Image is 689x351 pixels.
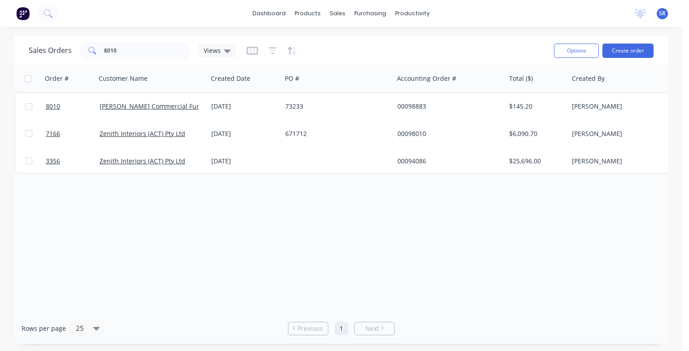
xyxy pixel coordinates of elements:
div: $25,696.00 [509,157,562,166]
span: 3356 [46,157,60,166]
a: 3356 [46,148,100,175]
div: purchasing [350,7,391,20]
input: Search... [104,42,192,60]
div: 00098883 [397,102,497,111]
div: products [290,7,325,20]
div: $6,090.70 [509,129,562,138]
a: [PERSON_NAME] Commercial Furniture [100,102,218,110]
div: 671712 [285,129,385,138]
div: [DATE] [211,129,278,138]
div: [PERSON_NAME] [572,102,672,111]
span: SR [659,9,666,18]
span: Views [204,46,221,55]
div: [DATE] [211,102,278,111]
div: Order # [45,74,69,83]
a: Page 1 is your current page [335,322,348,335]
a: dashboard [248,7,290,20]
div: [DATE] [211,157,278,166]
span: Previous [297,324,323,333]
a: Next page [355,324,394,333]
span: 7166 [46,129,60,138]
div: Created By [572,74,605,83]
div: productivity [391,7,434,20]
button: Create order [602,44,654,58]
ul: Pagination [284,322,398,335]
div: [PERSON_NAME] [572,157,672,166]
div: [PERSON_NAME] [572,129,672,138]
span: Rows per page [22,324,66,333]
div: Created Date [211,74,250,83]
div: PO # [285,74,299,83]
h1: Sales Orders [29,46,72,55]
a: 7166 [46,120,100,147]
div: Customer Name [99,74,148,83]
a: 8010 [46,93,100,120]
div: 00098010 [397,129,497,138]
div: 00094086 [397,157,497,166]
div: Accounting Order # [397,74,456,83]
div: 73233 [285,102,385,111]
a: Zenith Interiors (ACT) Pty Ltd [100,129,185,138]
a: Previous page [288,324,328,333]
div: sales [325,7,350,20]
button: Options [554,44,599,58]
img: Factory [16,7,30,20]
span: 8010 [46,102,60,111]
a: Zenith Interiors (ACT) Pty Ltd [100,157,185,165]
div: Total ($) [509,74,533,83]
div: $145.20 [509,102,562,111]
span: Next [365,324,379,333]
